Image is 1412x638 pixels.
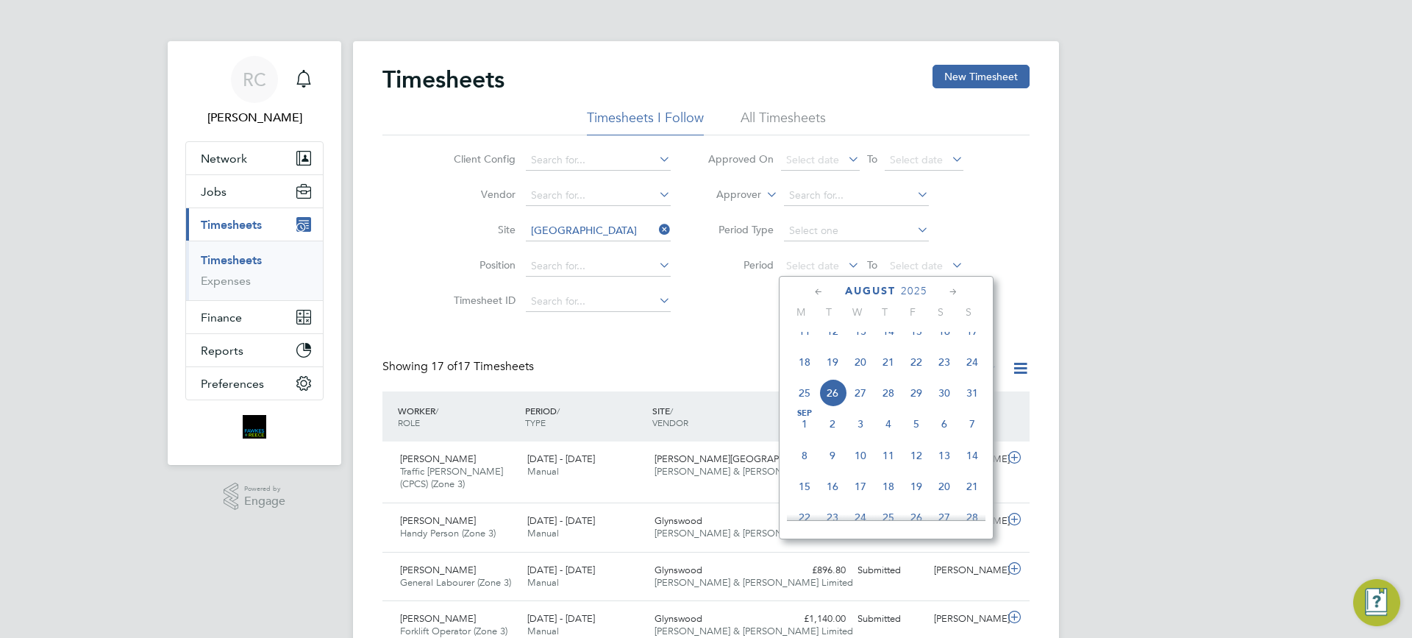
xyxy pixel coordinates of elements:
[819,410,846,438] span: 2
[707,223,774,236] label: Period Type
[655,527,853,539] span: [PERSON_NAME] & [PERSON_NAME] Limited
[958,348,986,376] span: 24
[400,564,476,576] span: [PERSON_NAME]
[930,503,958,531] span: 27
[787,305,815,319] span: M
[902,472,930,500] span: 19
[775,509,852,534] div: £1,105.80
[863,255,882,274] span: To
[526,256,671,277] input: Search for...
[791,379,819,407] span: 25
[784,221,929,241] input: Select one
[819,317,846,345] span: 12
[791,317,819,345] span: 11
[902,503,930,531] span: 26
[707,152,774,166] label: Approved On
[527,576,559,589] span: Manual
[400,527,496,539] span: Handy Person (Zone 3)
[400,514,476,527] span: [PERSON_NAME]
[435,405,438,417] span: /
[655,465,853,478] span: [PERSON_NAME] & [PERSON_NAME] Limited
[527,527,559,539] span: Manual
[400,576,511,589] span: General Labourer (Zone 3)
[933,65,1030,88] button: New Timesheet
[526,150,671,171] input: Search for...
[846,379,874,407] span: 27
[784,185,929,206] input: Search for...
[201,218,262,232] span: Timesheets
[449,223,516,236] label: Site
[201,344,243,358] span: Reports
[655,576,853,589] span: [PERSON_NAME] & [PERSON_NAME] Limited
[186,175,323,208] button: Jobs
[890,259,943,272] span: Select date
[525,417,546,428] span: TYPE
[527,514,595,527] span: [DATE] - [DATE]
[819,503,846,531] span: 23
[819,442,846,469] span: 9
[201,377,264,391] span: Preferences
[791,503,819,531] span: 22
[400,625,507,637] span: Forklift Operator (Zone 3)
[852,559,928,583] div: Submitted
[186,208,323,241] button: Timesheets
[775,559,852,583] div: £896.80
[902,379,930,407] span: 29
[791,410,819,417] span: Sep
[382,65,504,94] h2: Timesheets
[649,397,776,436] div: SITE
[958,503,986,531] span: 28
[846,317,874,345] span: 13
[846,442,874,469] span: 10
[846,503,874,531] span: 24
[902,442,930,469] span: 12
[201,253,262,267] a: Timesheets
[1353,579,1400,626] button: Engage Resource Center
[244,483,285,495] span: Powered by
[400,612,476,625] span: [PERSON_NAME]
[527,625,559,637] span: Manual
[791,472,819,500] span: 15
[243,415,266,439] img: bromak-logo-retina.png
[913,361,997,376] label: Submitted
[557,405,560,417] span: /
[786,153,839,166] span: Select date
[168,41,341,465] nav: Main navigation
[527,564,595,576] span: [DATE] - [DATE]
[958,442,986,469] span: 14
[791,442,819,469] span: 8
[398,417,420,428] span: ROLE
[587,109,704,135] li: Timesheets I Follow
[449,294,516,307] label: Timesheet ID
[843,305,871,319] span: W
[201,274,251,288] a: Expenses
[244,495,285,508] span: Engage
[902,410,930,438] span: 5
[449,152,516,166] label: Client Config
[670,405,673,417] span: /
[695,188,761,202] label: Approver
[871,305,899,319] span: T
[655,625,853,637] span: [PERSON_NAME] & [PERSON_NAME] Limited
[958,379,986,407] span: 31
[791,410,819,438] span: 1
[201,152,247,166] span: Network
[526,291,671,312] input: Search for...
[846,410,874,438] span: 3
[902,317,930,345] span: 15
[846,472,874,500] span: 17
[527,612,595,625] span: [DATE] - [DATE]
[930,472,958,500] span: 20
[201,185,227,199] span: Jobs
[527,453,595,465] span: [DATE] - [DATE]
[958,410,986,438] span: 7
[786,259,839,272] span: Select date
[874,317,902,345] span: 14
[186,301,323,333] button: Finance
[741,109,826,135] li: All Timesheets
[930,348,958,376] span: 23
[186,367,323,400] button: Preferences
[655,453,929,465] span: [PERSON_NAME][GEOGRAPHIC_DATA], [GEOGRAPHIC_DATA]
[655,612,702,625] span: Glynswood
[224,483,286,511] a: Powered byEngage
